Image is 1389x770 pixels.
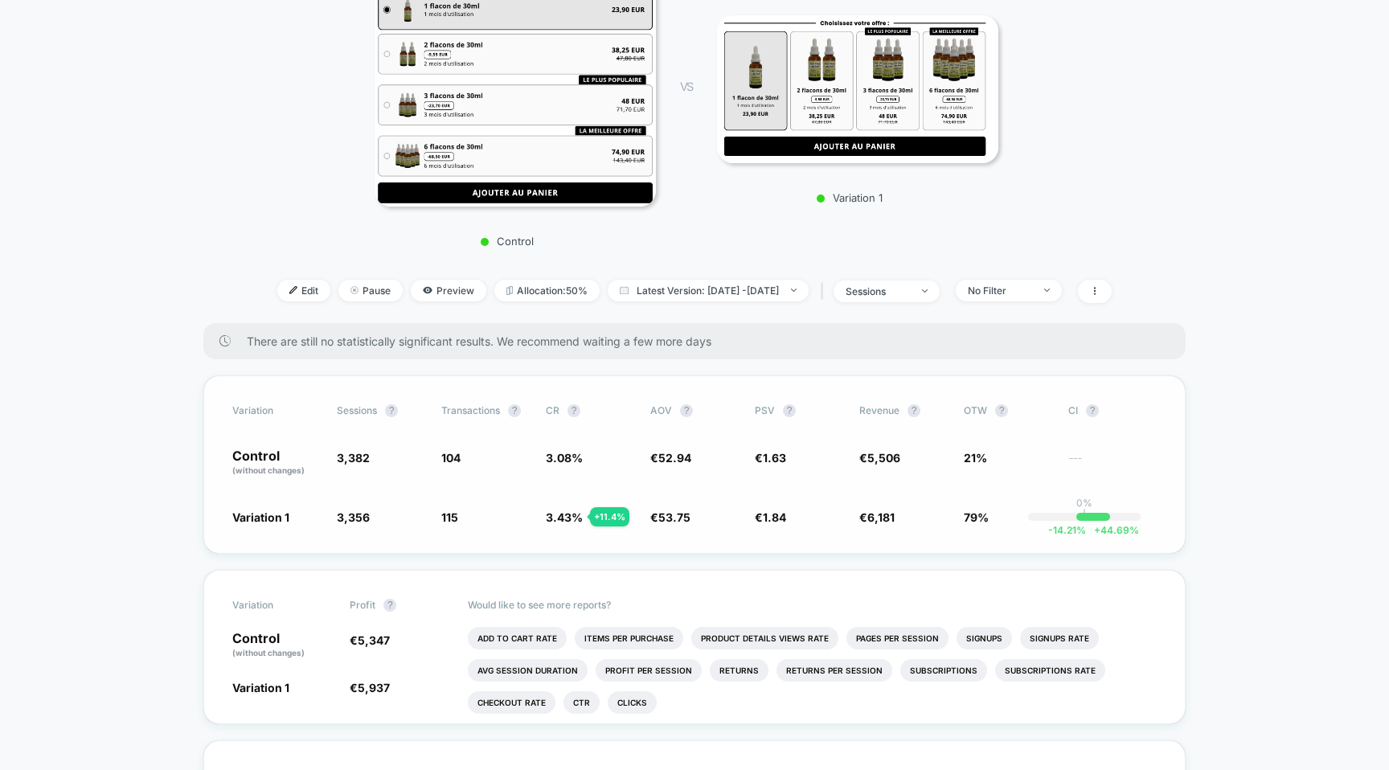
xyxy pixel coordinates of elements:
[1083,509,1086,521] p: |
[791,289,797,292] img: end
[964,451,987,465] span: 21%
[232,510,289,524] span: Variation 1
[1086,404,1099,417] button: ?
[232,449,321,477] p: Control
[650,404,672,416] span: AOV
[717,15,998,163] img: Variation 1 main
[755,510,786,524] span: €
[546,510,583,524] span: 3.43 %
[232,632,334,659] p: Control
[232,599,321,612] span: Variation
[1076,497,1092,509] p: 0%
[755,404,775,416] span: PSV
[658,451,691,465] span: 52.94
[859,451,900,465] span: €
[709,191,990,204] p: Variation 1
[776,659,892,682] li: Returns Per Session
[506,286,513,295] img: rebalance
[277,280,330,301] span: Edit
[247,334,1153,348] span: There are still no statistically significant results. We recommend waiting a few more days
[367,235,648,248] p: Control
[468,599,1157,611] p: Would like to see more reports?
[995,404,1008,417] button: ?
[494,280,600,301] span: Allocation: 50%
[1020,627,1099,649] li: Signups Rate
[411,280,486,301] span: Preview
[575,627,683,649] li: Items Per Purchase
[900,659,987,682] li: Subscriptions
[964,404,1052,417] span: OTW
[867,510,895,524] span: 6,181
[650,510,690,524] span: €
[567,404,580,417] button: ?
[957,627,1012,649] li: Signups
[608,280,809,301] span: Latest Version: [DATE] - [DATE]
[350,681,390,694] span: €
[1048,524,1086,536] span: -14.21 %
[337,404,377,416] span: Sessions
[232,465,305,475] span: (without changes)
[1086,524,1139,536] span: 44.69 %
[995,659,1105,682] li: Subscriptions Rate
[337,451,370,465] span: 3,382
[358,681,390,694] span: 5,937
[289,286,297,294] img: edit
[755,451,786,465] span: €
[383,599,396,612] button: ?
[710,659,768,682] li: Returns
[468,627,567,649] li: Add To Cart Rate
[338,280,403,301] span: Pause
[680,404,693,417] button: ?
[922,289,928,293] img: end
[385,404,398,417] button: ?
[650,451,691,465] span: €
[859,510,895,524] span: €
[691,627,838,649] li: Product Details Views Rate
[546,451,583,465] span: 3.08 %
[596,659,702,682] li: Profit Per Session
[1094,524,1100,536] span: +
[658,510,690,524] span: 53.75
[232,648,305,657] span: (without changes)
[1068,453,1157,477] span: ---
[846,285,910,297] div: sessions
[590,507,629,526] div: + 11.4 %
[859,404,899,416] span: Revenue
[232,681,289,694] span: Variation 1
[508,404,521,417] button: ?
[1068,404,1157,417] span: CI
[468,659,588,682] li: Avg Session Duration
[968,285,1032,297] div: No Filter
[563,691,600,714] li: Ctr
[350,633,390,647] span: €
[441,510,458,524] span: 115
[337,510,370,524] span: 3,356
[763,510,786,524] span: 1.84
[1044,289,1050,292] img: end
[441,404,500,416] span: Transactions
[846,627,949,649] li: Pages Per Session
[783,404,796,417] button: ?
[468,691,555,714] li: Checkout Rate
[620,286,629,294] img: calendar
[908,404,920,417] button: ?
[608,691,657,714] li: Clicks
[232,404,321,417] span: Variation
[680,80,693,93] span: VS
[867,451,900,465] span: 5,506
[817,280,834,303] span: |
[350,599,375,611] span: Profit
[964,510,989,524] span: 79%
[358,633,390,647] span: 5,347
[763,451,786,465] span: 1.63
[350,286,359,294] img: end
[441,451,461,465] span: 104
[546,404,559,416] span: CR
